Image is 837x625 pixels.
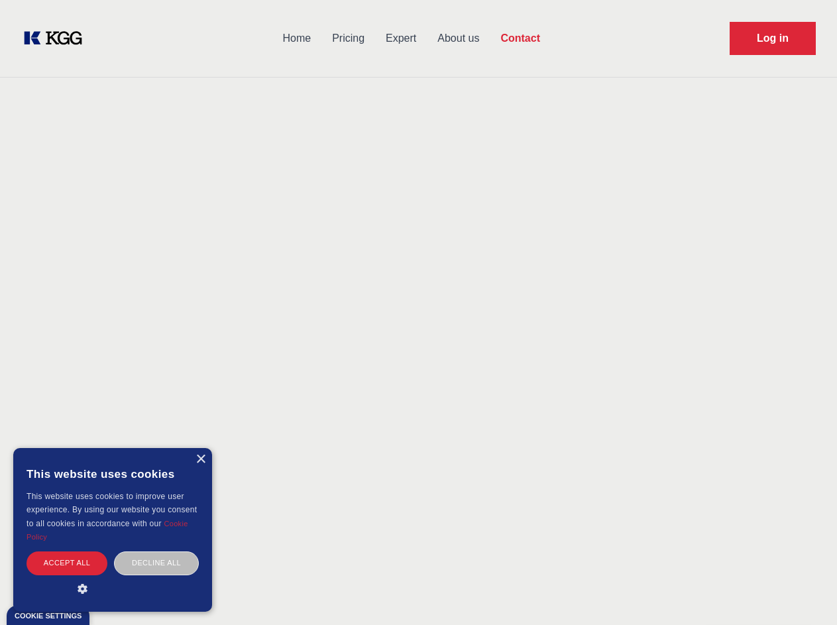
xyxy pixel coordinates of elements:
div: Cookie settings [15,612,82,620]
a: Pricing [321,21,375,56]
a: Contact [490,21,551,56]
div: This website uses cookies [27,458,199,490]
a: Request Demo [730,22,816,55]
a: About us [427,21,490,56]
iframe: Chat Widget [771,561,837,625]
div: Decline all [114,551,199,575]
span: This website uses cookies to improve user experience. By using our website you consent to all coo... [27,492,197,528]
a: Cookie Policy [27,520,188,541]
div: Close [195,455,205,465]
div: Accept all [27,551,107,575]
a: KOL Knowledge Platform: Talk to Key External Experts (KEE) [21,28,93,49]
a: Home [272,21,321,56]
a: Expert [375,21,427,56]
